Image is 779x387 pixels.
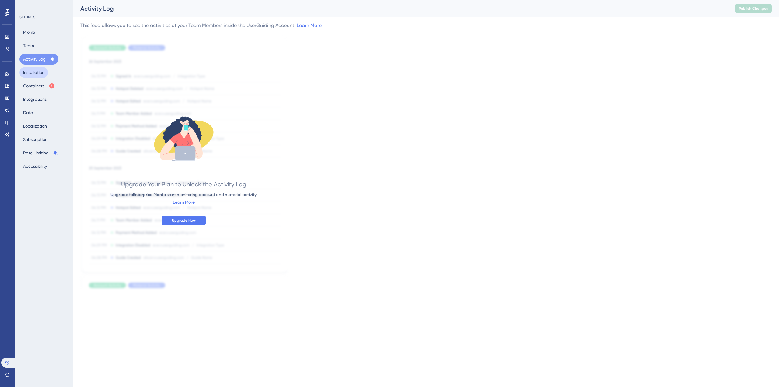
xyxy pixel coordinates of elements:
button: Integrations [19,94,50,105]
button: Profile [19,27,39,38]
button: Rate Limiting [19,147,61,158]
button: Containers [19,80,58,91]
div: Activity Log [80,4,720,13]
button: Activity Log [19,54,58,65]
button: Data [19,107,37,118]
button: Localization [19,121,51,132]
button: Subscription [19,134,51,145]
span: Upgrade Now [172,218,196,223]
div: Upgrade Your Plan to Unlock the Activity Log [121,180,246,188]
div: SETTINGS [19,15,69,19]
button: Publish Changes [735,4,772,13]
span: Publish Changes [739,6,768,11]
button: Accessibility [19,161,51,172]
button: Team [19,40,38,51]
a: Learn More [173,200,195,205]
button: Installation [19,67,48,78]
div: Upgrade to to start monitoring account and material activity. [110,191,257,199]
span: Enterprise Plan [133,192,162,197]
button: Upgrade Now [162,216,206,225]
div: This feed allows you to see the activities of your Team Members inside the UserGuiding Account. [80,22,322,29]
a: Learn More [297,23,322,28]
